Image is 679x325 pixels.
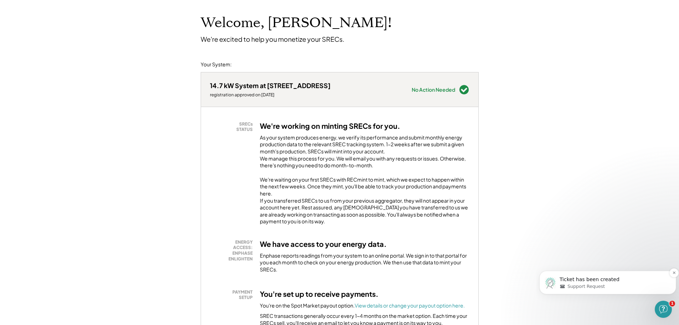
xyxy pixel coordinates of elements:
[210,81,330,90] div: 14.7 kW System at [STREET_ADDRESS]
[260,239,387,249] h3: We have access to your energy data.
[412,87,455,92] div: No Action Needed
[355,302,465,309] a: View details or change your payout option here.
[201,61,232,68] div: Your System:
[260,134,469,173] div: As your system produces energy, we verify its performance and submit monthly energy production da...
[210,92,330,98] div: registration approved on [DATE]
[260,302,465,309] div: You're on the Spot Market payout option.
[214,121,253,132] div: SRECs STATUS
[214,239,253,261] div: ENERGY ACCESS: ENPHASE ENLIGHTEN
[669,301,675,306] span: 1
[214,289,253,300] div: PAYMENT SETUP
[201,15,392,31] h1: Welcome, [PERSON_NAME]!
[260,121,400,131] h3: We're working on minting SRECs for you.
[260,252,469,273] div: Enphase reports readings from your system to an online portal. We sign in to that portal for you ...
[201,35,344,43] div: We're excited to help you monetize your SRECs.
[655,301,672,318] iframe: Intercom live chat
[260,289,379,299] h3: You're set up to receive payments.
[536,256,679,306] iframe: Intercom notifications message
[260,176,469,225] div: We're waiting on your first SRECs with RECmint to mint, which we expect to happen within the next...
